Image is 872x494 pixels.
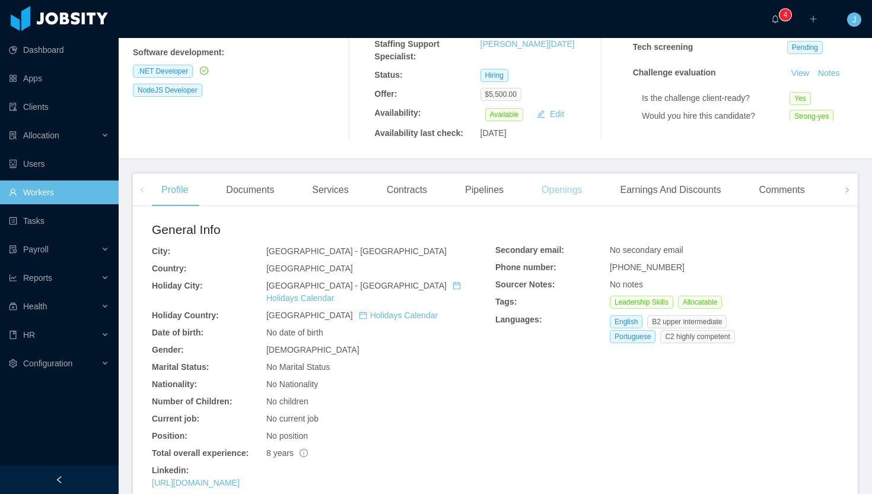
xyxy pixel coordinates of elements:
div: Pipelines [456,173,513,207]
i: icon: calendar [453,281,461,290]
b: City: [152,246,170,256]
span: [GEOGRAPHIC_DATA] [266,311,438,320]
b: Holiday Country: [152,311,219,320]
i: icon: left [139,187,145,193]
b: Number of Children: [152,397,232,406]
i: icon: check-circle [200,66,208,75]
span: Yes [790,92,811,105]
div: Services [303,173,358,207]
sup: 4 [779,9,791,21]
span: [GEOGRAPHIC_DATA] - [GEOGRAPHIC_DATA] [266,281,464,303]
a: [PERSON_NAME][DATE] [480,39,575,49]
b: Languages: [495,315,542,324]
a: [URL][DOMAIN_NAME] [152,478,240,487]
div: Profile [152,173,198,207]
span: English [610,315,642,328]
button: Notes [813,66,845,81]
i: icon: file-protect [9,245,17,254]
i: icon: bell [771,15,779,23]
b: Status: [374,70,402,80]
i: icon: medicine-box [9,302,17,311]
b: Availability last check: [374,128,463,138]
span: Hiring [480,69,508,82]
span: No Nationality [266,379,318,389]
a: icon: auditClients [9,95,109,119]
b: Position: [152,431,187,441]
strong: Tech screening [633,42,693,52]
span: Allocation [23,131,59,140]
span: No position [266,431,308,441]
b: Software development : [133,47,224,57]
i: icon: plus [809,15,817,23]
i: icon: solution [9,131,17,140]
span: Reports [23,273,52,283]
a: View [787,68,813,78]
i: icon: calendar [359,311,367,319]
b: Gender: [152,345,184,354]
a: icon: userWorkers [9,180,109,204]
span: 8 years [266,448,308,458]
button: icon: editEdit [532,107,569,121]
span: J [852,12,857,27]
div: Contracts [377,173,437,207]
span: [PHONE_NUMBER] [610,262,685,272]
b: Marital Status: [152,362,209,372]
span: Allocatable [678,296,723,309]
b: Sourcer Notes: [495,280,555,289]
i: icon: book [9,331,17,339]
span: C2 highly competent [660,330,734,343]
span: Pending [787,41,823,54]
b: Current job: [152,414,199,423]
span: Portuguese [610,330,655,343]
i: icon: setting [9,359,17,368]
b: Phone number: [495,262,556,272]
span: .NET Developer [133,65,193,78]
a: icon: check-circle [198,66,208,75]
div: Is the challenge client-ready? [642,92,790,104]
b: Country: [152,264,186,273]
span: Configuration [23,359,72,368]
b: Holiday City: [152,281,203,290]
b: Offer: [374,89,397,99]
span: Leadership Skills [610,296,673,309]
a: icon: pie-chartDashboard [9,38,109,62]
div: Openings [532,173,592,207]
div: Earnings And Discounts [611,173,731,207]
span: [DATE] [480,128,507,138]
div: Would you hire this candidate? [642,110,790,122]
span: No date of birth [266,328,323,337]
span: [GEOGRAPHIC_DATA] [266,264,353,273]
div: Documents [217,173,284,207]
a: icon: robotUsers [9,152,109,176]
b: Tags: [495,297,517,306]
b: Date of birth: [152,328,203,337]
span: NodeJS Developer [133,84,202,97]
span: No Marital Status [266,362,330,372]
p: 4 [784,9,788,21]
b: Nationality: [152,379,197,389]
span: No current job [266,414,319,423]
span: $5,500.00 [480,88,521,101]
b: Staffing Support Specialist: [374,39,440,61]
span: No children [266,397,308,406]
span: Health [23,302,47,311]
div: Comments [749,173,814,207]
span: No notes [610,280,643,289]
a: icon: calendarHolidays Calendar [359,311,438,320]
b: Secondary email: [495,245,564,255]
b: Total overall experience: [152,448,249,458]
b: Availability: [374,108,421,118]
span: HR [23,330,35,340]
span: [GEOGRAPHIC_DATA] - [GEOGRAPHIC_DATA] [266,246,447,256]
span: info-circle [300,449,308,457]
i: icon: right [844,187,850,193]
h2: General Info [152,220,495,239]
span: Strong-yes [790,110,833,123]
b: Linkedin: [152,465,189,475]
strong: Challenge evaluation [633,68,716,77]
a: icon: appstoreApps [9,66,109,90]
span: B2 upper intermediate [647,315,727,328]
span: Payroll [23,245,49,254]
span: No secondary email [610,245,683,255]
i: icon: line-chart [9,274,17,282]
